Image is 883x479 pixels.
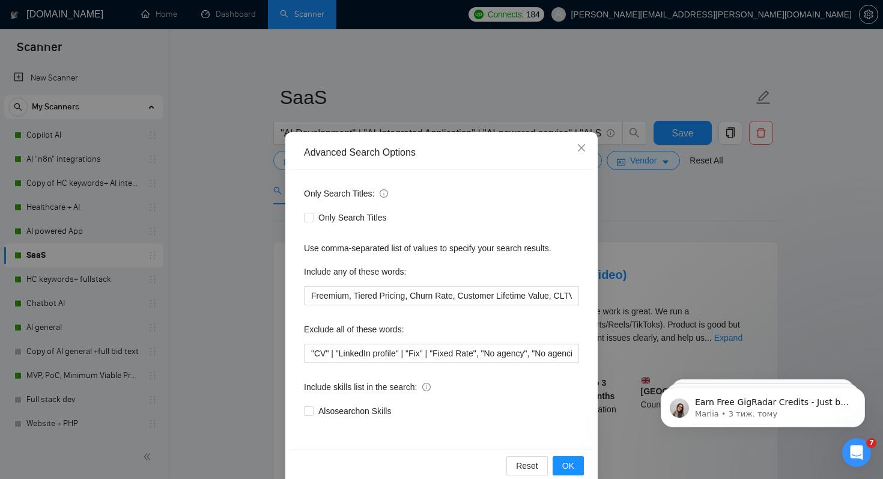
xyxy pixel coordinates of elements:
button: Reset [506,456,548,475]
div: Use comma-separated list of values to specify your search results. [304,242,579,255]
span: Also search on Skills [314,404,396,418]
span: close [577,143,586,153]
span: OK [562,459,574,472]
span: Only Search Titles: [304,187,388,200]
iframe: Intercom notifications повідомлення [643,362,883,447]
span: info-circle [422,383,431,391]
span: info-circle [380,189,388,198]
label: Exclude all of these words: [304,320,404,339]
span: 7 [867,438,876,448]
button: Close [565,132,598,165]
div: Advanced Search Options [304,146,579,159]
span: Only Search Titles [314,211,392,224]
span: Include skills list in the search: [304,380,431,394]
button: OK [553,456,584,475]
label: Include any of these words: [304,262,406,281]
iframe: Intercom live chat [842,438,871,467]
span: Reset [516,459,538,472]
